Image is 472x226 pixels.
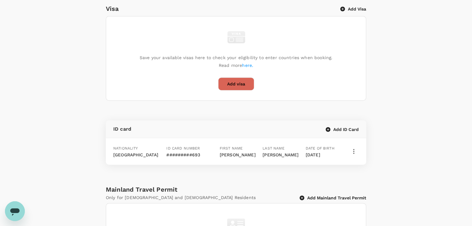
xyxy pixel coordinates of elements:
span: ID card number [166,146,200,150]
a: here. [242,63,253,68]
p: [PERSON_NAME] [263,152,303,158]
button: Add ID Card [326,127,359,132]
h6: Mainland Travel Permit [106,185,279,194]
button: Add Visa [340,6,366,12]
p: Only for [DEMOGRAPHIC_DATA] and [DEMOGRAPHIC_DATA] Residents [106,194,279,201]
span: Nationality [113,146,138,150]
p: #########693 [166,152,218,158]
button: Add visa [218,77,254,90]
p: [GEOGRAPHIC_DATA] [113,152,164,158]
h6: Visa [106,4,340,14]
span: First name [220,146,243,150]
p: Add Visa [348,6,366,12]
span: Date of birth [306,146,335,150]
p: Save your available visas here to check your eligibility to enter countries when booking. [140,54,332,61]
span: Last name [263,146,284,150]
p: [PERSON_NAME] [220,152,261,158]
iframe: Button to launch messaging window [5,201,25,221]
p: Read more [219,62,253,68]
p: [DATE] [306,152,347,158]
button: Add Mainland Travel Permit [300,195,366,201]
p: ID card [113,125,323,133]
img: visa [225,26,247,48]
